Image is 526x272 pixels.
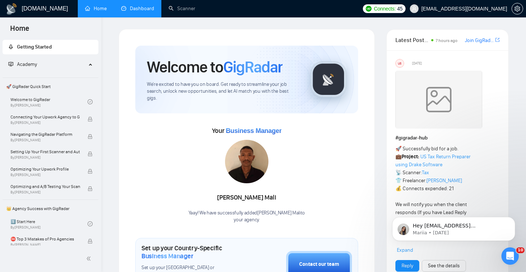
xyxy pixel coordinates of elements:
span: Your [212,127,282,135]
h1: Set up your Country-Specific [141,244,250,260]
span: check-circle [88,221,93,226]
span: Academy [8,61,37,67]
span: 🚀 GigRadar Quick Start [3,79,98,94]
button: Reply [395,260,419,272]
span: Business Manager [141,252,193,260]
span: lock [88,239,93,244]
strong: Project: [402,154,419,160]
img: upwork-logo.png [366,6,372,12]
a: dashboardDashboard [121,5,154,12]
span: [DATE] [412,60,422,67]
button: setting [512,3,523,14]
h1: Welcome to [147,57,283,77]
button: See the details [422,260,466,272]
div: [PERSON_NAME] Mali [188,192,305,204]
span: By [PERSON_NAME] [10,173,80,177]
img: gigradar-logo.png [310,61,347,97]
div: Contact our team [299,260,339,268]
a: 1️⃣ Start HereBy[PERSON_NAME] [10,216,88,232]
span: Latest Posts from the GigRadar Community [395,35,429,45]
span: rocket [8,44,13,49]
span: ⛔ Top 3 Mistakes of Pro Agencies [10,235,80,243]
div: US [396,59,404,67]
span: lock [88,117,93,122]
span: Business Manager [226,127,281,134]
a: Join GigRadar Slack Community [465,37,494,45]
span: 45 [397,5,403,13]
span: By [PERSON_NAME] [10,243,80,247]
img: 1701686514118-dllhost_5AEBKQwde7.png [225,140,268,183]
span: lock [88,186,93,191]
span: Optimizing Your Upwork Profile [10,166,80,173]
li: Getting Started [3,40,98,54]
a: [PERSON_NAME] [427,177,462,184]
a: setting [512,6,523,12]
iframe: Intercom live chat [501,247,519,265]
span: lock [88,151,93,156]
h1: # gigradar-hub [395,134,500,142]
span: double-left [86,255,93,262]
img: logo [6,3,17,15]
span: By [PERSON_NAME] [10,190,80,194]
a: searchScanner [169,5,195,12]
span: GigRadar [223,57,283,77]
span: Navigating the GigRadar Platform [10,131,80,138]
span: Academy [17,61,37,67]
span: lock [88,134,93,139]
span: 7 hours ago [436,38,458,43]
span: 10 [516,247,525,253]
a: US Tax Return Preparer using Drake Software [395,154,471,168]
img: weqQh+iSagEgQAAAABJRU5ErkJggg== [395,71,482,129]
span: Setting Up Your First Scanner and Auto-Bidder [10,148,80,155]
span: Connects: [374,5,395,13]
span: check-circle [88,99,93,104]
span: Optimizing and A/B Testing Your Scanner for Better Results [10,183,80,190]
span: fund-projection-screen [8,62,13,67]
span: user [412,6,417,11]
a: Welcome to GigRadarBy[PERSON_NAME] [10,94,88,110]
a: Tax [422,170,429,176]
iframe: Intercom notifications message [381,202,526,252]
span: By [PERSON_NAME] [10,121,80,125]
span: By [PERSON_NAME] [10,155,80,160]
a: Reply [402,262,413,270]
span: Connecting Your Upwork Agency to GigRadar [10,113,80,121]
a: homeHome [85,5,107,12]
div: Yaay! We have successfully added [PERSON_NAME] Mali to [188,210,305,223]
span: Getting Started [17,44,52,50]
a: See the details [428,262,460,270]
a: export [495,37,500,43]
span: 👑 Agency Success with GigRadar [3,201,98,216]
span: We're excited to have you on board. Get ready to streamline your job search, unlock new opportuni... [147,81,299,102]
span: Home [4,23,35,38]
span: lock [88,169,93,174]
p: your agency . [188,217,305,223]
span: By [PERSON_NAME] [10,138,80,142]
